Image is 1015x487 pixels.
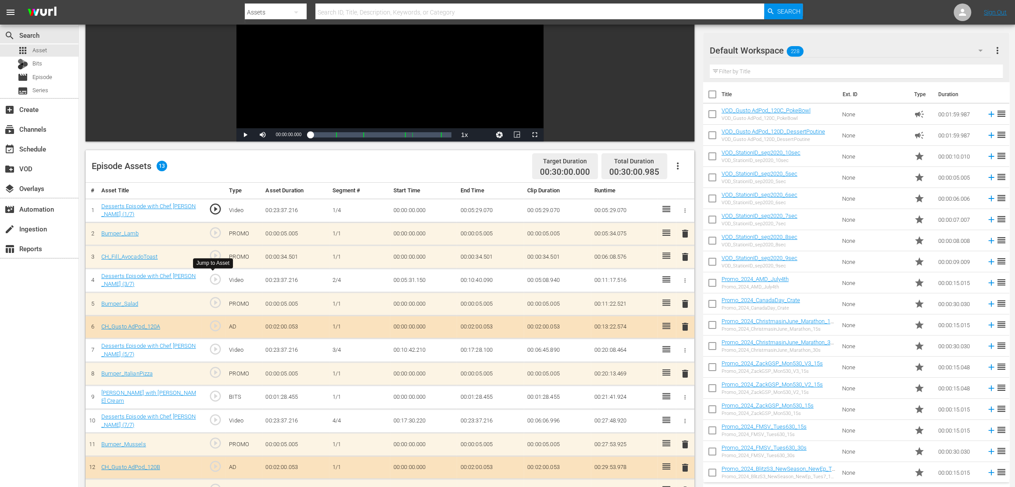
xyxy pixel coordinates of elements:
td: 00:21:41.924 [591,385,658,409]
td: 00:00:05.005 [457,433,524,456]
div: Default Workspace [710,38,991,63]
span: Search [4,30,15,41]
span: Series [32,86,48,95]
span: Series [18,86,28,96]
th: Type [225,183,262,199]
td: 00:00:05.005 [457,362,524,386]
a: [PERSON_NAME] with [PERSON_NAME] Cream [101,390,196,404]
span: reorder [996,382,1007,393]
span: play_circle_outline [209,319,222,332]
td: 00:05:29.070 [591,198,658,222]
td: None [839,188,911,209]
td: 00:00:05.005 [262,362,329,386]
td: 00:23:37.216 [262,198,329,222]
div: Promo_2024_CanadaDay_Crate [722,305,800,311]
td: 00:00:00.000 [390,292,457,316]
svg: Add to Episode [986,341,996,351]
td: 1/1 [329,385,390,409]
a: CH_Fill_AvocadoToast [101,253,158,260]
th: # [86,183,98,199]
td: 00:13:22.574 [591,315,658,339]
button: Picture-in-Picture [508,128,526,141]
span: delete [680,462,690,473]
td: 00:23:37.216 [262,409,329,433]
span: Ad [914,130,925,141]
td: None [839,209,911,230]
a: Desserts Episode with Chef [PERSON_NAME] (7/7) [101,413,196,428]
td: 00:00:09.009 [935,251,983,272]
td: 11 [86,433,98,456]
td: None [839,125,911,146]
td: 00:23:37.216 [457,409,524,433]
th: Type [909,82,933,107]
th: Segment # [329,183,390,199]
td: 00:06:45.890 [524,339,591,362]
td: 00:23:37.216 [262,268,329,292]
span: Bits [32,59,42,68]
svg: Add to Episode [986,109,996,119]
a: VOD_StationID_sep2020_7sec [722,213,797,219]
td: 00:00:30.030 [935,293,983,314]
td: 00:00:05.005 [524,362,591,386]
td: 2/4 [329,268,390,292]
td: 3 [86,245,98,269]
span: reorder [996,130,1007,140]
span: play_circle_outline [209,413,222,426]
span: Create [4,105,15,115]
a: VOD_StationID_sep2020_10sec [722,149,801,156]
td: 00:00:05.005 [262,433,329,456]
div: Promo_2024_FMSV_Tues630_15s [722,432,807,437]
span: Asset [18,45,28,56]
td: None [839,378,911,399]
td: Video [225,409,262,433]
a: VOD_Gusto AdPod_120C_PokeBowl [722,107,811,114]
div: Promo_2024_ChristmasinJune_Marathon_30s [722,347,835,353]
span: reorder [996,404,1007,414]
span: play_circle_outline [209,249,222,262]
svg: Add to Episode [986,194,996,203]
span: 13 [157,161,167,171]
span: reorder [996,298,1007,309]
th: Start Time [390,183,457,199]
span: reorder [996,151,1007,161]
td: 5 [86,292,98,316]
button: delete [680,438,690,451]
span: play_circle_outline [209,366,222,379]
td: 8 [86,362,98,386]
td: PROMO [225,292,262,316]
td: 00:00:00.000 [390,222,457,245]
td: None [839,293,911,314]
th: Runtime [591,183,658,199]
td: 2 [86,222,98,245]
td: 1/1 [329,362,390,386]
td: None [839,272,911,293]
td: None [839,357,911,378]
td: 00:05:29.070 [457,198,524,222]
svg: Add to Episode [986,173,996,182]
button: delete [680,461,690,474]
td: 00:17:30.220 [390,409,457,433]
div: Promo_2024_FMSV_Tues630_30s [722,453,807,458]
td: 00:00:15.048 [935,378,983,399]
td: 00:00:00.000 [390,245,457,269]
td: 00:06:08.576 [591,245,658,269]
td: 00:00:15.015 [935,399,983,420]
svg: Add to Episode [986,215,996,224]
a: Desserts Episode with Chef [PERSON_NAME] (5/7) [101,343,196,357]
svg: Add to Episode [986,404,996,414]
td: BITS [225,385,262,409]
span: play_circle_outline [209,202,222,216]
svg: Add to Episode [986,236,996,245]
td: 00:00:00.000 [390,315,457,339]
span: reorder [996,108,1007,119]
div: Episode Assets [92,161,167,171]
a: Desserts Episode with Chef [PERSON_NAME] (3/7) [101,273,196,288]
td: None [839,420,911,441]
a: VOD_StationID_sep2020_8sec [722,234,797,240]
button: delete [680,297,690,310]
span: reorder [996,214,1007,224]
a: VOD_StationID_sep2020_9sec [722,255,797,261]
a: Bumper_Lamb [101,230,139,237]
td: 00:00:34.501 [262,245,329,269]
span: reorder [996,340,1007,351]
